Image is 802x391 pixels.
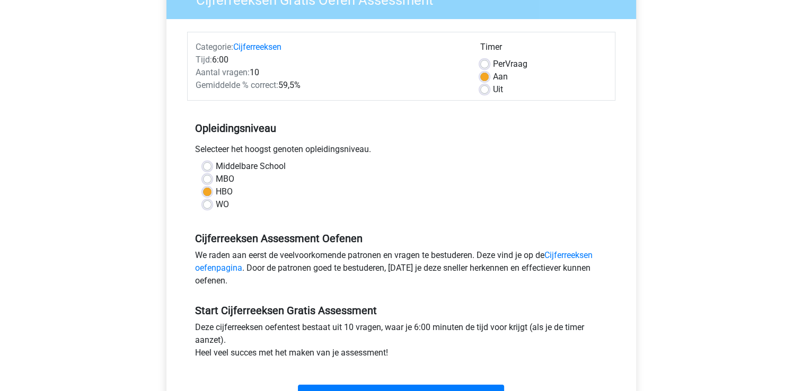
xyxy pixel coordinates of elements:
span: Per [493,59,505,69]
a: Cijferreeksen [233,42,281,52]
label: Aan [493,70,508,83]
div: 59,5% [188,79,472,92]
span: Categorie: [196,42,233,52]
div: Deze cijferreeksen oefentest bestaat uit 10 vragen, waar je 6:00 minuten de tijd voor krijgt (als... [187,321,615,363]
label: Vraag [493,58,527,70]
div: Timer [480,41,607,58]
div: 10 [188,66,472,79]
div: Selecteer het hoogst genoten opleidingsniveau. [187,143,615,160]
span: Tijd: [196,55,212,65]
div: We raden aan eerst de veelvoorkomende patronen en vragen te bestuderen. Deze vind je op de . Door... [187,249,615,291]
span: Aantal vragen: [196,67,250,77]
div: 6:00 [188,54,472,66]
label: Uit [493,83,503,96]
label: MBO [216,173,234,185]
label: WO [216,198,229,211]
h5: Cijferreeksen Assessment Oefenen [195,232,607,245]
h5: Start Cijferreeksen Gratis Assessment [195,304,607,317]
label: Middelbare School [216,160,286,173]
label: HBO [216,185,233,198]
span: Gemiddelde % correct: [196,80,278,90]
h5: Opleidingsniveau [195,118,607,139]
